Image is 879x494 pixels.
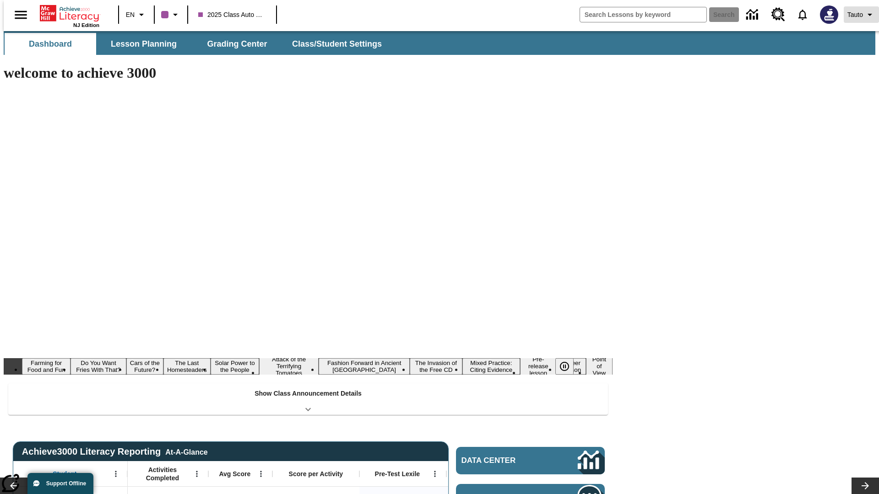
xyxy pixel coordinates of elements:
button: Slide 6 Attack of the Terrifying Tomatoes [259,354,319,378]
div: Show Class Announcement Details [8,383,608,415]
button: Open side menu [7,1,34,28]
button: Slide 7 Fashion Forward in Ancient Rome [319,358,410,375]
button: Slide 10 Pre-release lesson [520,354,556,378]
a: Notifications [791,3,814,27]
button: Slide 3 Cars of the Future? [126,358,163,375]
button: Slide 1 Farming for Food and Fun [22,358,71,375]
button: Select a new avatar [814,3,844,27]
button: Pause [555,358,574,375]
span: Achieve3000 Literacy Reporting [22,446,208,457]
button: Open Menu [109,467,123,481]
div: SubNavbar [4,33,390,55]
div: Pause [555,358,583,375]
span: EN [126,10,135,20]
span: Class/Student Settings [292,39,382,49]
span: Dashboard [29,39,72,49]
span: Support Offline [46,480,86,487]
span: Tauto [847,10,863,20]
button: Support Offline [27,473,93,494]
button: Slide 4 The Last Homesteaders [163,358,211,375]
span: Avg Score [219,470,250,478]
button: Class/Student Settings [285,33,389,55]
a: Resource Center, Will open in new tab [766,2,791,27]
div: SubNavbar [4,31,875,55]
div: Home [40,3,99,28]
img: Avatar [820,5,838,24]
p: Show Class Announcement Details [255,389,362,398]
button: Open Menu [428,467,442,481]
div: At-A-Glance [165,446,207,456]
button: Slide 2 Do You Want Fries With That? [71,358,126,375]
span: Student [53,470,76,478]
button: Slide 8 The Invasion of the Free CD [410,358,462,375]
button: Grading Center [191,33,283,55]
a: Home [40,4,99,22]
button: Slide 9 Mixed Practice: Citing Evidence [462,358,521,375]
button: Open Menu [190,467,204,481]
button: Slide 12 Point of View [586,354,613,378]
button: Slide 5 Solar Power to the People [211,358,259,375]
button: Profile/Settings [844,6,879,23]
a: Data Center [456,447,605,474]
button: Dashboard [5,33,96,55]
button: Lesson Planning [98,33,190,55]
span: NJ Edition [73,22,99,28]
span: Activities Completed [132,466,193,482]
button: Open Menu [254,467,268,481]
span: Lesson Planning [111,39,177,49]
span: Pre-Test Lexile [375,470,420,478]
body: Maximum 600 characters Press Escape to exit toolbar Press Alt + F10 to reach toolbar [4,7,134,16]
button: Class color is purple. Change class color [157,6,184,23]
button: Language: EN, Select a language [122,6,151,23]
input: search field [580,7,706,22]
button: Lesson carousel, Next [852,478,879,494]
span: 2025 Class Auto Grade 13 [198,10,266,20]
h1: welcome to achieve 3000 [4,64,613,81]
span: Grading Center [207,39,267,49]
span: Data Center [461,456,547,465]
a: Data Center [741,2,766,27]
span: Score per Activity [289,470,343,478]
